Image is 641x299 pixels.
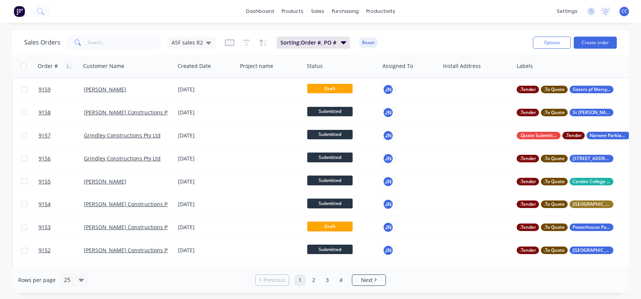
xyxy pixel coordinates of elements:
a: 9154 [39,193,84,216]
span: .To Quote [544,109,565,116]
div: Created Date [178,62,211,70]
span: Powerhouse Paramatta - PS1 & PS2 Exhibitions [573,223,610,231]
button: Create order [574,37,617,49]
a: 9158 [39,101,84,124]
span: Sorting: Order #, PO # [280,39,336,46]
span: .To Quote [544,155,565,162]
span: 9157 [39,132,51,139]
button: JN [382,130,394,141]
button: JN [382,199,394,210]
span: 9159 [39,86,51,93]
button: JN [382,176,394,187]
span: Cerdon College Merrylands [573,178,610,185]
button: JN [382,222,394,233]
span: Next [361,276,373,284]
a: [PERSON_NAME] [84,178,126,185]
a: 9153 [39,216,84,239]
span: .Tender [565,132,582,139]
a: dashboard [242,6,278,17]
span: 9154 [39,200,51,208]
span: .Tender [520,223,536,231]
div: Customer Name [83,62,124,70]
span: St [PERSON_NAME], Engadine - Major Project (D&C) [573,109,610,116]
input: Search... [88,35,161,50]
span: .Tender [520,200,536,208]
span: 9152 [39,247,51,254]
button: .Tender.To QuoteCerdon College Merrylands [517,178,613,185]
span: 9155 [39,178,51,185]
span: 9158 [39,109,51,116]
div: Labels [517,62,533,70]
span: Rows per page [18,276,56,284]
a: Previous page [255,276,289,284]
h1: Sales Orders [24,39,60,46]
button: .Tender.To Quote[GEOGRAPHIC_DATA] [517,247,613,254]
a: Page 2 [308,274,319,286]
div: Project name [240,62,273,70]
div: Order # [38,62,58,70]
a: [PERSON_NAME] Constructions Pty Ltd [84,109,181,116]
button: JN [382,84,394,95]
span: CC [621,8,627,15]
div: products [278,6,307,17]
button: Sorting:Order #, PO # [277,37,350,49]
div: [DATE] [178,247,234,254]
div: [DATE] [178,132,234,139]
span: Draft [307,222,353,231]
span: .Tender [520,155,536,162]
span: Submitted [307,245,353,254]
div: Assigned To [382,62,413,70]
span: .Tender [520,178,536,185]
span: .Tender [520,247,536,254]
a: Page 1 is your current page [294,274,306,286]
div: [DATE] [178,86,234,93]
button: JN [382,107,394,118]
span: Submitted [307,153,353,162]
button: .Quote Submitted.TenderNarwee Parklands Care Community Facility [517,132,630,139]
a: 9156 [39,147,84,170]
button: JN [382,153,394,164]
span: .To Quote [544,223,565,231]
span: Submitted [307,199,353,208]
a: Page 4 [335,274,347,286]
span: .To Quote [544,178,565,185]
span: Narwee Parklands Care Community Facility [590,132,627,139]
div: [DATE] [178,200,234,208]
button: Options [533,37,571,49]
div: [DATE] [178,178,234,185]
span: Submitted [307,107,353,116]
button: Reset [359,37,378,48]
span: Submitted [307,130,353,139]
button: JN [382,245,394,256]
a: 9159 [39,78,84,101]
div: Install Address [443,62,481,70]
span: [STREET_ADDRESS][PERSON_NAME] [573,155,610,162]
div: [DATE] [178,109,234,116]
div: [DATE] [178,155,234,162]
a: Page 3 [322,274,333,286]
span: .To Quote [544,86,565,93]
span: Draft [307,84,353,93]
span: Submitted [307,176,353,185]
div: sales [307,6,328,17]
span: ASF sales R2 [172,39,203,46]
a: 9155 [39,170,84,193]
div: purchasing [328,6,362,17]
div: productivity [362,6,399,17]
img: Factory [14,6,25,17]
button: .Tender.To QuoteSt [PERSON_NAME], Engadine - Major Project (D&C) [517,109,613,116]
span: 9156 [39,155,51,162]
button: .Tender.To Quote[GEOGRAPHIC_DATA] Upgrade [517,200,613,208]
span: .Quote Submitted [520,132,557,139]
a: [PERSON_NAME] Constructions Pty Ltd [84,223,181,231]
a: Grindley Constructions Pty Ltd [84,132,161,139]
a: [PERSON_NAME] Constructions Pty Ltd [84,247,181,254]
a: [PERSON_NAME] Constructions Pty Ltd [84,200,181,208]
div: [DATE] [178,223,234,231]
